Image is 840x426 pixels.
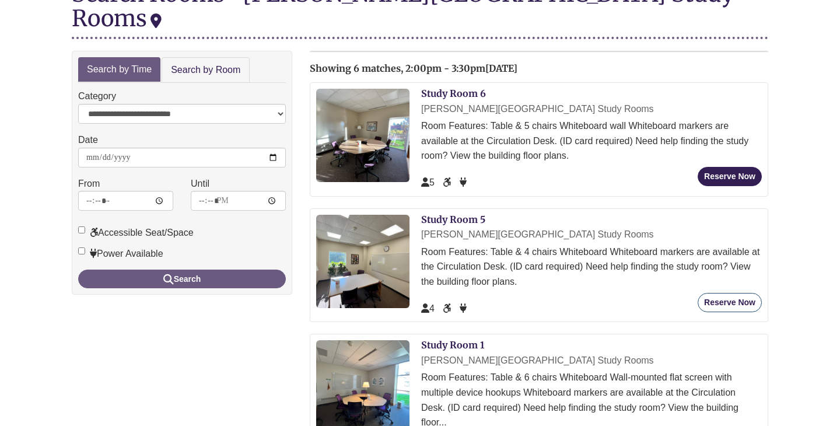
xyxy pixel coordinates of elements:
[78,132,98,148] label: Date
[421,245,762,289] div: Room Features: Table & 4 chairs Whiteboard Whiteboard markers are available at the Circulation De...
[698,167,762,186] button: Reserve Now
[421,353,762,368] div: [PERSON_NAME][GEOGRAPHIC_DATA] Study Rooms
[443,177,453,187] span: Accessible Seat/Space
[78,57,160,82] a: Search by Time
[443,303,453,313] span: Accessible Seat/Space
[162,57,250,83] a: Search by Room
[421,118,762,163] div: Room Features: Table & 5 chairs Whiteboard wall Whiteboard markers are available at the Circulati...
[78,247,85,254] input: Power Available
[421,214,485,225] a: Study Room 5
[316,215,409,308] img: Study Room 5
[78,225,194,240] label: Accessible Seat/Space
[421,88,486,99] a: Study Room 6
[191,176,209,191] label: Until
[421,303,435,313] span: The capacity of this space
[460,177,467,187] span: Power Available
[421,339,484,351] a: Study Room 1
[78,270,286,288] button: Search
[421,227,762,242] div: [PERSON_NAME][GEOGRAPHIC_DATA] Study Rooms
[401,62,517,74] span: , 2:00pm - 3:30pm[DATE]
[78,89,116,104] label: Category
[421,102,762,117] div: [PERSON_NAME][GEOGRAPHIC_DATA] Study Rooms
[421,177,435,187] span: The capacity of this space
[316,89,409,182] img: Study Room 6
[310,64,768,74] h2: Showing 6 matches
[460,303,467,313] span: Power Available
[78,226,85,233] input: Accessible Seat/Space
[78,176,100,191] label: From
[698,293,762,312] button: Reserve Now
[78,246,163,261] label: Power Available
